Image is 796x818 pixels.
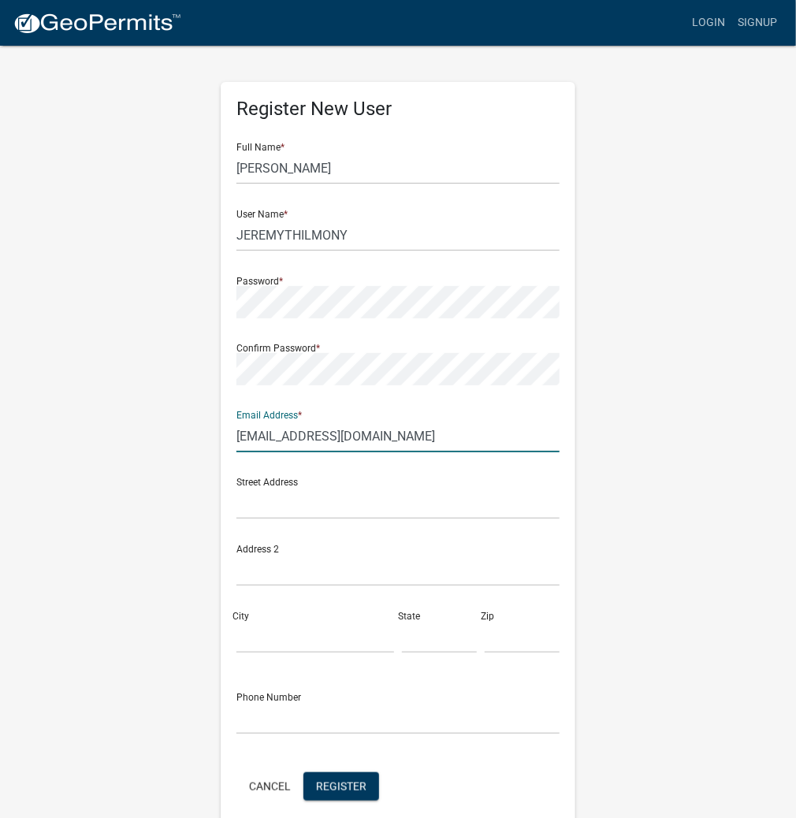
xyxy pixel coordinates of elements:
[236,772,303,801] button: Cancel
[731,8,783,38] a: Signup
[236,98,560,121] h5: Register New User
[316,779,366,792] span: Register
[303,772,379,801] button: Register
[686,8,731,38] a: Login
